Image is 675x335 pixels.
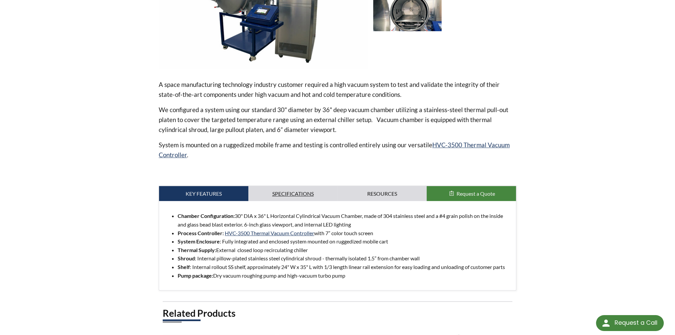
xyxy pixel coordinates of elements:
button: Request a Quote [427,186,516,201]
img: round button [601,318,611,328]
p: System is mounted on a ruggedized mobile frame and testing is controlled entirely using our versa... [159,140,516,160]
p: A space manufacturing technology industry customer required a high vacuum system to test and vali... [159,80,516,100]
strong: Chamber Configuration: [178,213,235,219]
li: External closed loop recirculating chiller [178,246,511,254]
strong: Shroud [178,255,195,261]
strong: Shelf [178,264,190,270]
strong: Thermal Supply: [178,247,216,253]
strong: Process Controller: [178,230,224,236]
h2: Related Products [163,307,512,319]
p: We configured a system using our standard 30" diameter by 36" deep vacuum chamber utilizing a sta... [159,105,516,135]
div: Request a Call [614,315,657,330]
li: Dry vacuum roughing pump and high-vacuum turbo pump [178,271,511,280]
a: Key Features [159,186,248,201]
li: : Internal rollout SS shelf, approximately 24" W x 35" L with 1/3 length linear rail extension fo... [178,263,511,271]
a: Resources [338,186,427,201]
div: Request a Call [596,315,664,331]
strong: Pump package: [178,272,213,279]
a: HVC-3500 Thermal Vacuum Controller [159,141,510,159]
li: 30" DIA x 36" L Horizontal Cylindrical Vacuum Chamber, made of 304 stainless steel and a #4 grain... [178,212,511,229]
a: Specifications [248,186,338,201]
li: with 7” color touch screen [178,229,511,237]
li: : Fully integrated and enclosed system mounted on ruggedized mobile cart [178,237,511,246]
span: Request a Quote [457,190,495,197]
strong: System Enclosure [178,238,220,244]
a: HVC-3500 Thermal Vacuum Controller [225,230,314,236]
li: : Internal pillow-plated stainless steel cylindrical shroud - thermally isolated 1.5” from chambe... [178,254,511,263]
